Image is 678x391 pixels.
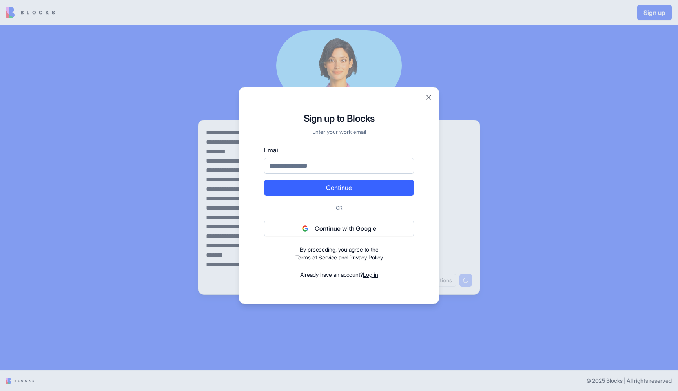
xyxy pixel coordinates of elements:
[264,271,414,279] div: Already have an account?
[264,246,414,254] div: By proceeding, you agree to the
[349,254,383,261] a: Privacy Policy
[264,128,414,136] p: Enter your work email
[264,246,414,261] div: and
[363,271,378,278] a: Log in
[264,180,414,195] button: Continue
[425,93,433,101] button: Close
[264,112,414,125] h1: Sign up to Blocks
[302,225,308,232] img: google logo
[295,254,337,261] a: Terms of Service
[264,145,414,155] label: Email
[264,221,414,236] button: Continue with Google
[333,205,346,211] span: Or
